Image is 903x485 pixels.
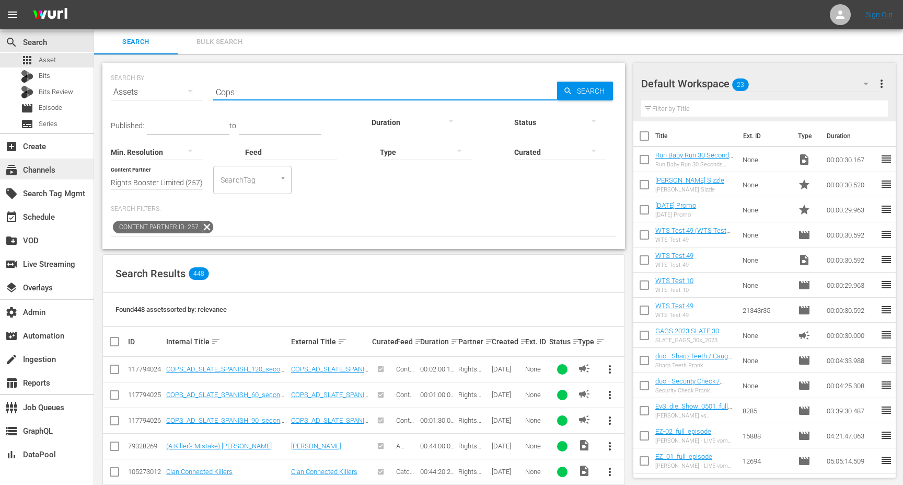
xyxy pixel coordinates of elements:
[39,71,50,81] span: Bits
[655,252,693,260] a: WTS Test 49
[338,337,347,346] span: sort
[5,377,18,389] span: Reports
[578,335,594,348] div: Type
[113,221,201,233] span: Content Partner ID: 257
[798,204,811,216] span: Promo
[738,298,794,323] td: 21343r35
[578,413,591,426] span: AD
[39,103,62,113] span: Episode
[655,121,737,151] th: Title
[655,227,731,242] a: WTS Test 49 (WTS Test 49 (00:00:00))
[128,391,163,399] div: 117794025
[880,329,893,341] span: reorder
[5,448,18,461] span: DataPool
[5,258,18,270] span: Live Streaming
[396,416,414,432] span: Content
[655,151,733,167] a: Run Baby Run 30 Seconds Spot
[823,323,880,348] td: 00:00:30.000
[25,3,75,27] img: ans4CAIJ8jUAAAAAAAAAAAAAAAAAAAAAAAAgQb4GAAAAAAAAAAAAAAAAAAAAAAAAJMjXAAAAAAAAAAAAAAAAAAAAAAAAgAT5G...
[604,466,616,478] span: more_vert
[875,71,888,96] button: more_vert
[604,389,616,401] span: more_vert
[655,412,735,419] div: [PERSON_NAME] vs. [PERSON_NAME] - Die Liveshow
[291,416,369,432] a: COPS_AD_SLATE_SPANISH_90_seconds_ProResHQ
[798,354,811,367] span: Episode
[823,197,880,222] td: 00:00:29.963
[229,121,236,130] span: to
[5,211,18,223] span: Schedule
[823,348,880,373] td: 00:04:33.988
[420,442,455,450] div: 00:44:00.000
[420,335,455,348] div: Duration
[738,147,794,172] td: None
[39,87,73,97] span: Bits Review
[880,153,893,165] span: reorder
[291,442,341,450] a: [PERSON_NAME]
[6,8,19,21] span: menu
[5,425,18,437] span: GraphQL
[655,362,735,369] div: Sharp Teeth Prank
[5,330,18,342] span: Automation
[738,348,794,373] td: None
[525,391,546,399] div: None
[641,69,878,98] div: Default Workspace
[572,337,582,346] span: sort
[823,147,880,172] td: 00:00:30.167
[820,121,883,151] th: Duration
[578,362,591,375] span: AD
[420,416,455,424] div: 00:01:30.090
[798,404,811,417] span: Episode
[798,153,811,166] span: Video
[597,382,622,408] button: more_vert
[458,391,481,414] span: Rights Booster Limited
[111,77,203,107] div: Assets
[737,121,792,151] th: Ext. ID
[450,337,460,346] span: sort
[128,365,163,373] div: 117794024
[823,222,880,247] td: 00:00:30.592
[880,303,893,316] span: reorder
[525,442,546,450] div: None
[597,434,622,459] button: more_vert
[798,229,811,241] span: Episode
[798,254,811,266] span: Video
[655,437,735,444] div: [PERSON_NAME] - LIVE vom [DATE]
[557,82,613,100] button: Search
[823,172,880,197] td: 00:00:30.520
[458,416,481,440] span: Rights Booster Limited
[111,121,144,130] span: Published:
[492,391,522,399] div: [DATE]
[880,203,893,216] span: reorder
[458,442,481,466] span: Rights Booster Limited
[655,327,719,335] a: GAGS 2023 SLATE 30
[798,430,811,442] span: Episode
[655,302,693,310] a: WTS Test 49
[21,118,33,130] span: Series
[823,273,880,298] td: 00:00:29.963
[525,337,546,346] div: Ext. ID
[798,304,811,317] span: Episode
[21,70,33,83] div: Bits
[578,465,591,477] span: Video
[798,329,811,342] span: Ad
[655,277,693,285] a: WTS Test 10
[578,439,591,452] span: Video
[21,102,33,115] span: Episode
[166,468,233,476] a: Clan Connected Killers
[420,365,455,373] div: 00:02:00.120
[5,401,18,414] span: Job Queues
[128,468,163,476] div: 105273012
[655,211,696,218] div: [DATE] Promo
[492,335,522,348] div: Created
[291,468,357,476] a: Clan Connected Killers
[396,365,414,381] span: Content
[492,442,522,450] div: [DATE]
[189,267,209,280] span: 448
[738,273,794,298] td: None
[597,408,622,433] button: more_vert
[166,365,287,381] a: COPS_AD_SLATE_SPANISH_120_seconds_ProResHQ
[396,335,417,348] div: Feed
[520,337,529,346] span: sort
[278,173,288,183] button: Open
[111,205,617,213] p: Search Filters:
